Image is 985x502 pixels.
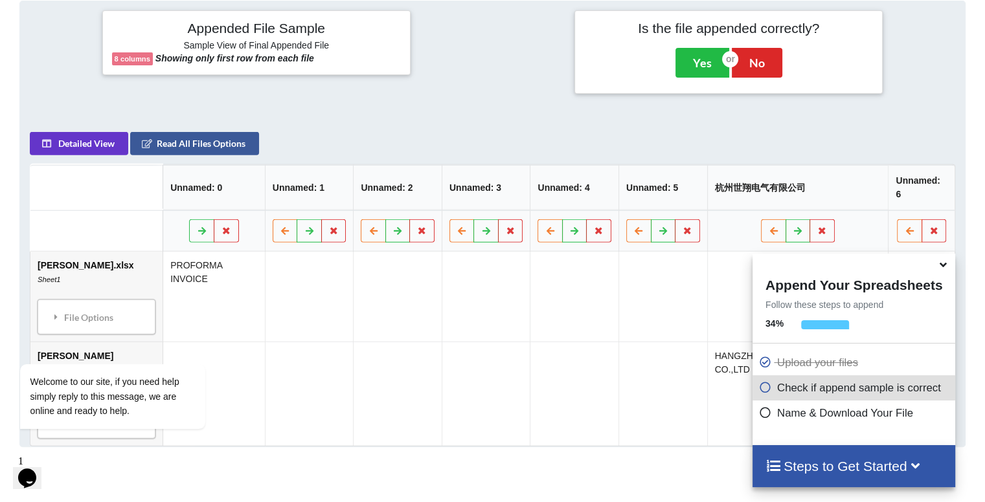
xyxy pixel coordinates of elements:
b: Showing only first row from each file [155,53,314,63]
p: Check if append sample is correct [759,380,952,396]
th: Unnamed: 2 [353,165,442,210]
button: Read All Files Options [130,132,259,155]
th: Unnamed: 6 [888,165,955,210]
th: Unnamed: 5 [618,165,707,210]
p: Follow these steps to append [753,298,955,311]
button: Detailed View [30,132,128,155]
h4: Append Your Spreadsheets [753,274,955,293]
th: 杭州世翔电气有限公司 [707,165,889,210]
button: Yes [675,48,729,78]
b: 8 columns [115,55,150,63]
td: HANGZHOU STRONG ELECTRIC CO.,LTD [707,342,889,446]
th: Unnamed: 1 [265,165,354,210]
th: Unnamed: 3 [442,165,530,210]
td: [PERSON_NAME].xlsx [30,252,163,342]
iframe: chat widget [13,450,54,489]
td: PROFORMA INVOICE [163,252,265,342]
b: 34 % [765,318,784,329]
th: Unnamed: 0 [163,165,265,210]
h4: Steps to Get Started [765,458,942,474]
h6: Sample View of Final Appended File [112,40,401,53]
p: Name & Download Your File [759,405,952,421]
button: No [732,48,782,78]
h4: Appended File Sample [112,20,401,38]
h4: Is the file appended correctly? [584,20,873,36]
iframe: chat widget [13,291,246,444]
p: Upload your files [759,355,952,371]
i: Sheet1 [38,276,60,283]
th: Unnamed: 4 [530,165,618,210]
